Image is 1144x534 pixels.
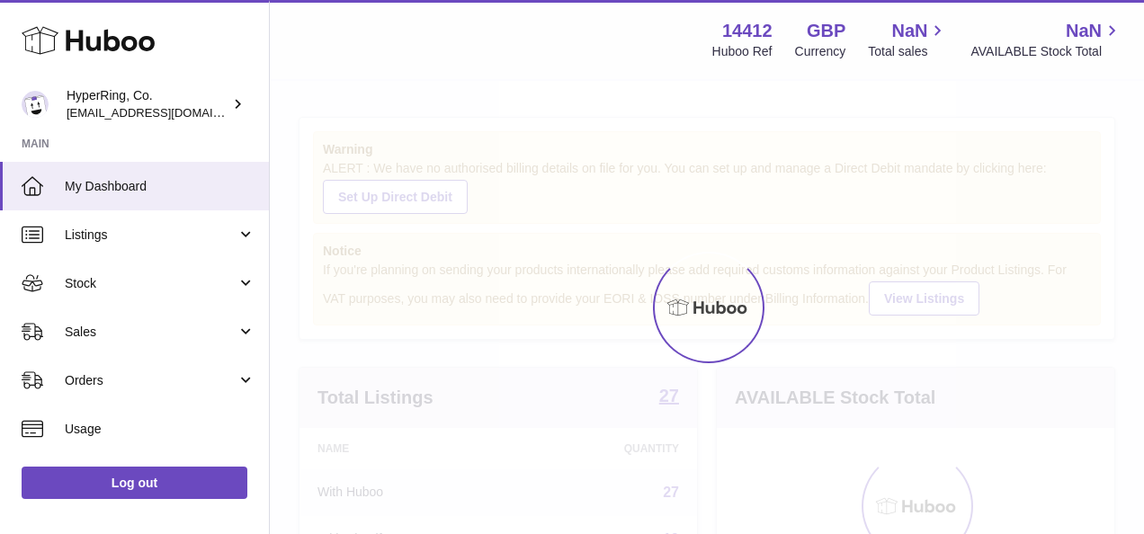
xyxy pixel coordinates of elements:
[67,87,228,121] div: HyperRing, Co.
[65,324,237,341] span: Sales
[722,19,773,43] strong: 14412
[22,91,49,118] img: internalAdmin-14412@internal.huboo.com
[891,19,927,43] span: NaN
[22,467,247,499] a: Log out
[970,43,1122,60] span: AVAILABLE Stock Total
[868,19,948,60] a: NaN Total sales
[67,105,264,120] span: [EMAIL_ADDRESS][DOMAIN_NAME]
[795,43,846,60] div: Currency
[970,19,1122,60] a: NaN AVAILABLE Stock Total
[65,421,255,438] span: Usage
[1066,19,1102,43] span: NaN
[712,43,773,60] div: Huboo Ref
[65,275,237,292] span: Stock
[65,372,237,389] span: Orders
[65,178,255,195] span: My Dashboard
[807,19,845,43] strong: GBP
[868,43,948,60] span: Total sales
[65,227,237,244] span: Listings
